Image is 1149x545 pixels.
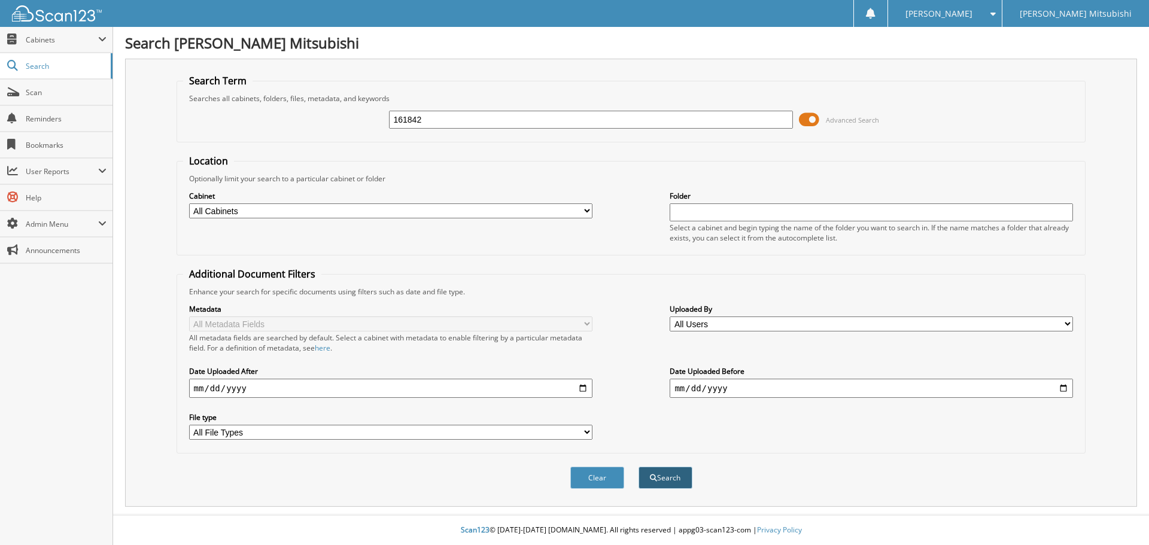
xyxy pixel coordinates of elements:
[189,412,592,422] label: File type
[570,467,624,489] button: Clear
[26,87,107,98] span: Scan
[183,74,253,87] legend: Search Term
[26,166,98,176] span: User Reports
[183,173,1080,184] div: Optionally limit your search to a particular cabinet or folder
[670,366,1073,376] label: Date Uploaded Before
[670,191,1073,201] label: Folder
[26,193,107,203] span: Help
[183,287,1080,297] div: Enhance your search for specific documents using filters such as date and file type.
[639,467,692,489] button: Search
[905,10,972,17] span: [PERSON_NAME]
[670,304,1073,314] label: Uploaded By
[826,115,879,124] span: Advanced Search
[1020,10,1132,17] span: [PERSON_NAME] Mitsubishi
[113,516,1149,545] div: © [DATE]-[DATE] [DOMAIN_NAME]. All rights reserved | appg03-scan123-com |
[183,267,321,281] legend: Additional Document Filters
[26,219,98,229] span: Admin Menu
[26,140,107,150] span: Bookmarks
[757,525,802,535] a: Privacy Policy
[461,525,490,535] span: Scan123
[189,191,592,201] label: Cabinet
[189,366,592,376] label: Date Uploaded After
[183,154,234,168] legend: Location
[189,304,592,314] label: Metadata
[125,33,1137,53] h1: Search [PERSON_NAME] Mitsubishi
[315,343,330,353] a: here
[670,379,1073,398] input: end
[26,61,105,71] span: Search
[12,5,102,22] img: scan123-logo-white.svg
[26,114,107,124] span: Reminders
[670,223,1073,243] div: Select a cabinet and begin typing the name of the folder you want to search in. If the name match...
[183,93,1080,103] div: Searches all cabinets, folders, files, metadata, and keywords
[189,333,592,353] div: All metadata fields are searched by default. Select a cabinet with metadata to enable filtering b...
[26,35,98,45] span: Cabinets
[1089,488,1149,545] iframe: Chat Widget
[189,379,592,398] input: start
[26,245,107,255] span: Announcements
